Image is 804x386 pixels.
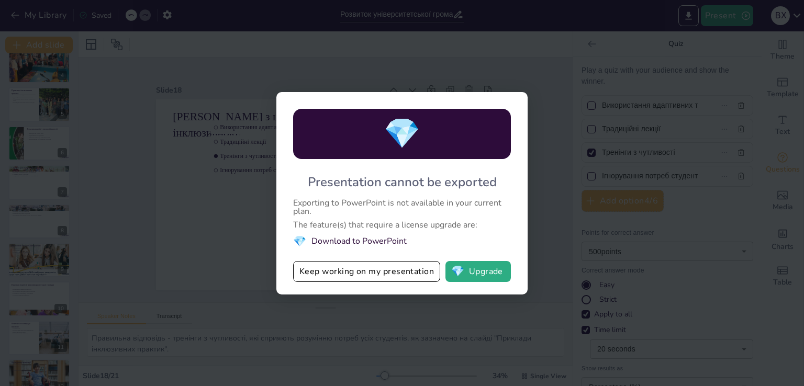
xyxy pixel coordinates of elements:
[451,266,464,277] span: diamond
[384,113,420,154] span: diamond
[293,234,306,248] span: diamond
[293,199,511,215] div: Exporting to PowerPoint is not available in your current plan.
[445,261,511,282] button: diamondUpgrade
[293,221,511,229] div: The feature(s) that require a license upgrade are:
[308,174,497,190] div: Presentation cannot be exported
[293,261,440,282] button: Keep working on my presentation
[293,234,511,248] li: Download to PowerPoint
